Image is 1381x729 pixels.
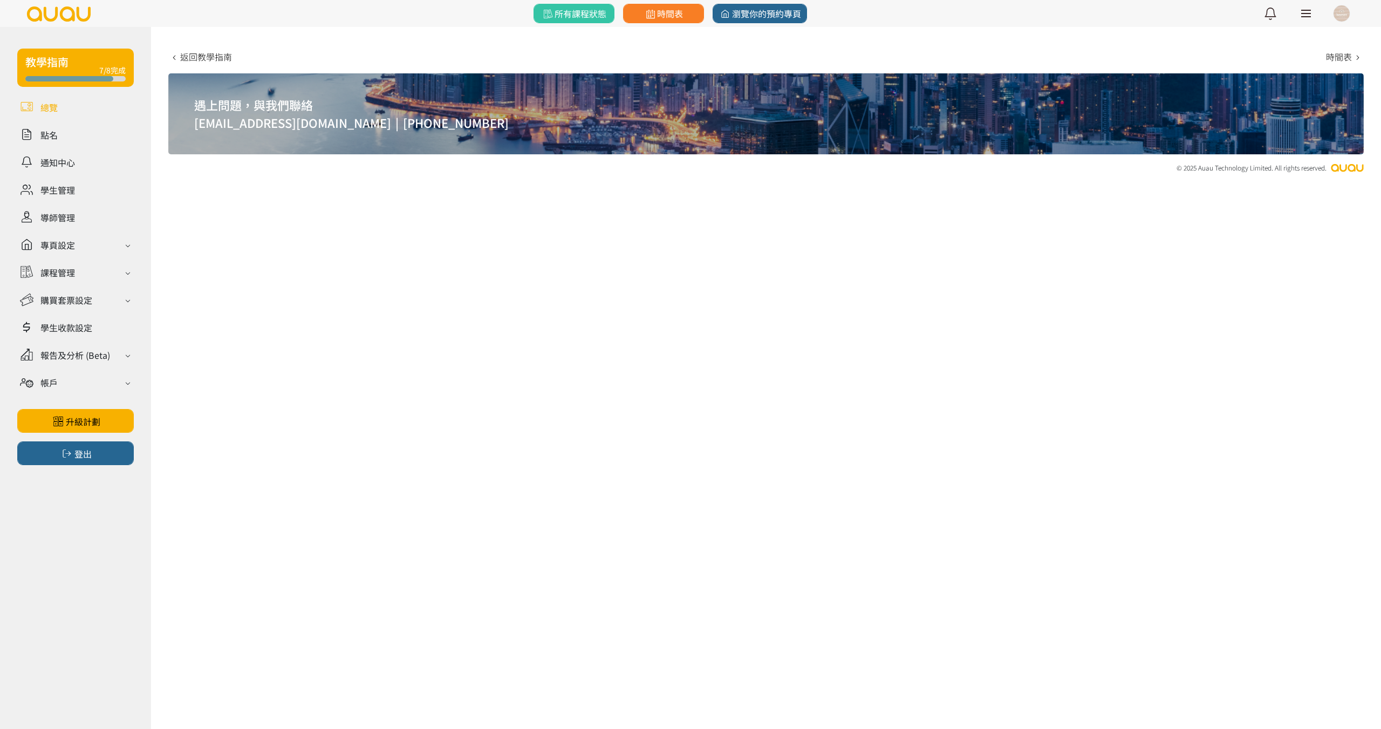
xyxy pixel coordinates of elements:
a: 返回教學指南 [168,50,232,63]
a: 瀏覽你的預約專頁 [713,4,807,23]
h2: 遇上問題，與我們聯絡 [194,96,1338,114]
img: logo.svg [26,6,92,22]
div: 帳戶 [40,376,58,389]
div: 專頁設定 [40,239,75,251]
span: 瀏覽你的預約專頁 [719,7,801,20]
div: 購買套票設定 [40,294,92,306]
button: 登出 [17,441,134,465]
span: 所有課程狀態 [541,7,606,20]
div: © 2025 Auau Technology Limited. All rights reserved. [1177,163,1327,173]
a: [PHONE_NUMBER] [403,114,509,132]
a: 時間表 [1326,50,1364,63]
img: auau.png [1331,163,1364,172]
div: 課程管理 [40,266,75,279]
div: 報告及分析 (Beta) [40,349,110,362]
span: 時間表 [644,7,683,20]
a: 所有課程狀態 [534,4,614,23]
span: | [395,114,399,132]
a: 升級計劃 [17,409,134,433]
a: 時間表 [623,4,704,23]
a: [EMAIL_ADDRESS][DOMAIN_NAME] [194,114,391,132]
